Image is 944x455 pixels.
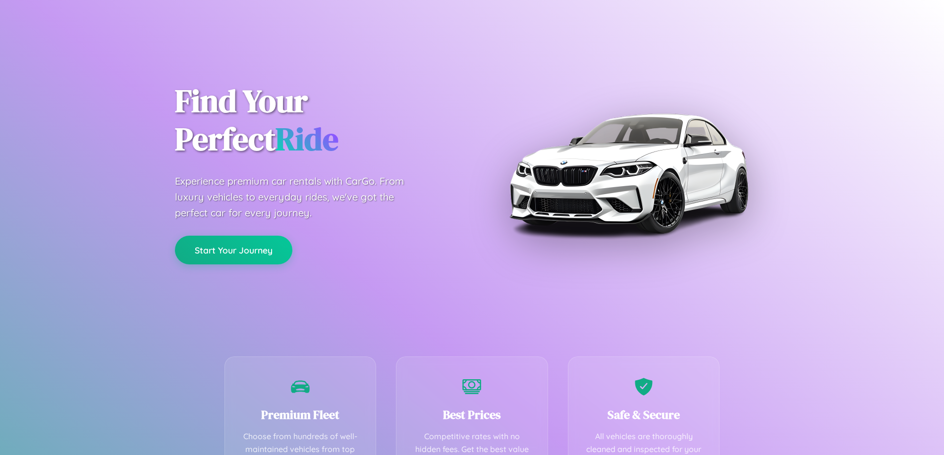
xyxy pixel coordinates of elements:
[175,82,457,158] h1: Find Your Perfect
[276,117,338,160] span: Ride
[583,406,705,423] h3: Safe & Secure
[240,406,361,423] h3: Premium Fleet
[411,406,533,423] h3: Best Prices
[175,236,292,264] button: Start Your Journey
[175,173,423,221] p: Experience premium car rentals with CarGo. From luxury vehicles to everyday rides, we've got the ...
[504,50,752,297] img: Premium BMW car rental vehicle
